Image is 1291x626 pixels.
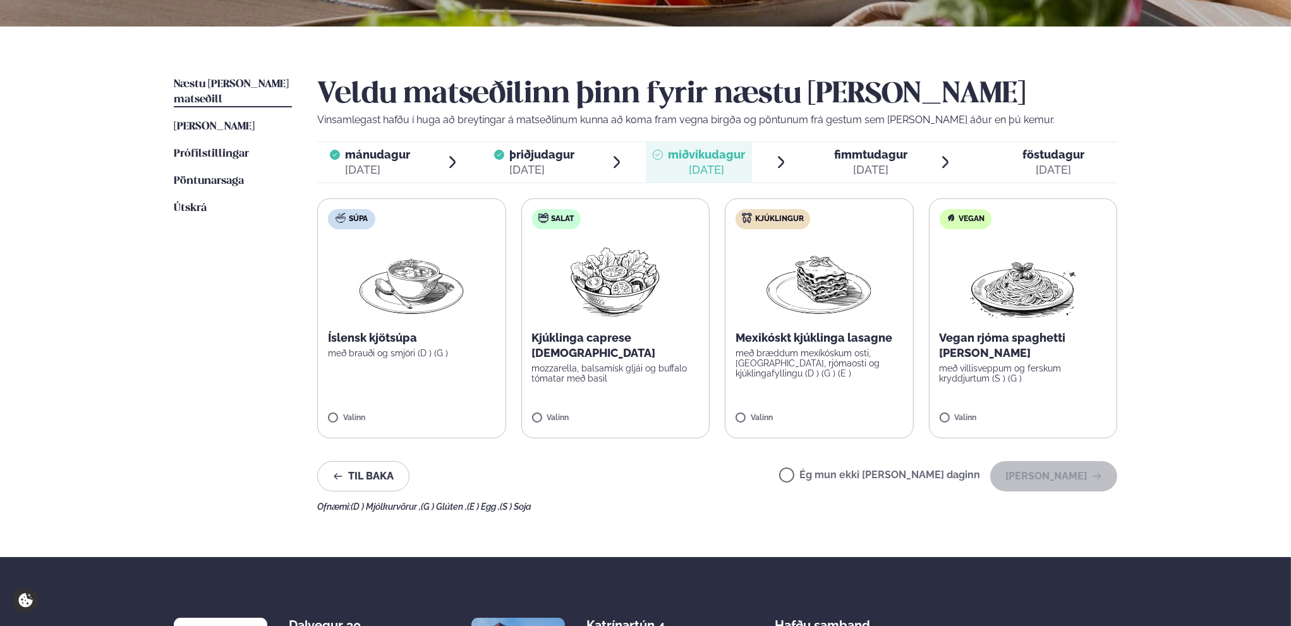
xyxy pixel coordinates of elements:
span: Súpa [349,214,368,224]
span: (E ) Egg , [467,502,500,512]
a: Cookie settings [13,587,39,613]
span: þriðjudagur [509,148,574,161]
span: miðvikudagur [668,148,745,161]
span: Útskrá [174,203,207,214]
p: með bræddum mexíkóskum osti, [GEOGRAPHIC_DATA], rjómaosti og kjúklingafyllingu (D ) (G ) (E ) [736,348,903,378]
span: fimmtudagur [834,148,907,161]
div: [DATE] [834,162,907,178]
span: Vegan [959,214,985,224]
button: [PERSON_NAME] [990,461,1117,491]
span: Salat [552,214,574,224]
p: Mexikóskt kjúklinga lasagne [736,330,903,346]
a: Útskrá [174,201,207,216]
img: Lasagna.png [763,239,875,320]
h2: Veldu matseðilinn þinn fyrir næstu [PERSON_NAME] [317,77,1117,112]
span: [PERSON_NAME] [174,121,255,132]
img: chicken.svg [742,213,752,223]
div: [DATE] [1022,162,1084,178]
a: Næstu [PERSON_NAME] matseðill [174,77,292,107]
div: [DATE] [345,162,410,178]
span: Næstu [PERSON_NAME] matseðill [174,79,289,105]
p: með brauði og smjöri (D ) (G ) [328,348,495,358]
a: [PERSON_NAME] [174,119,255,135]
span: Prófílstillingar [174,148,249,159]
div: Ofnæmi: [317,502,1117,512]
p: mozzarella, balsamísk gljái og buffalo tómatar með basil [532,363,700,383]
img: Spagetti.png [967,239,1079,320]
span: (S ) Soja [500,502,531,512]
p: Íslensk kjötsúpa [328,330,495,346]
span: mánudagur [345,148,410,161]
span: Kjúklingur [755,214,804,224]
img: Vegan.svg [946,213,956,223]
button: Til baka [317,461,409,491]
span: (D ) Mjólkurvörur , [351,502,421,512]
img: Salad.png [559,239,671,320]
img: Soup.png [356,239,467,320]
img: soup.svg [336,213,346,223]
img: salad.svg [538,213,549,223]
span: Pöntunarsaga [174,176,244,186]
div: [DATE] [509,162,574,178]
a: Prófílstillingar [174,147,249,162]
p: Vinsamlegast hafðu í huga að breytingar á matseðlinum kunna að koma fram vegna birgða og pöntunum... [317,112,1117,128]
a: Pöntunarsaga [174,174,244,189]
span: föstudagur [1022,148,1084,161]
span: (G ) Glúten , [421,502,467,512]
p: Vegan rjóma spaghetti [PERSON_NAME] [940,330,1107,361]
p: með villisveppum og ferskum kryddjurtum (S ) (G ) [940,363,1107,383]
p: Kjúklinga caprese [DEMOGRAPHIC_DATA] [532,330,700,361]
div: [DATE] [668,162,745,178]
